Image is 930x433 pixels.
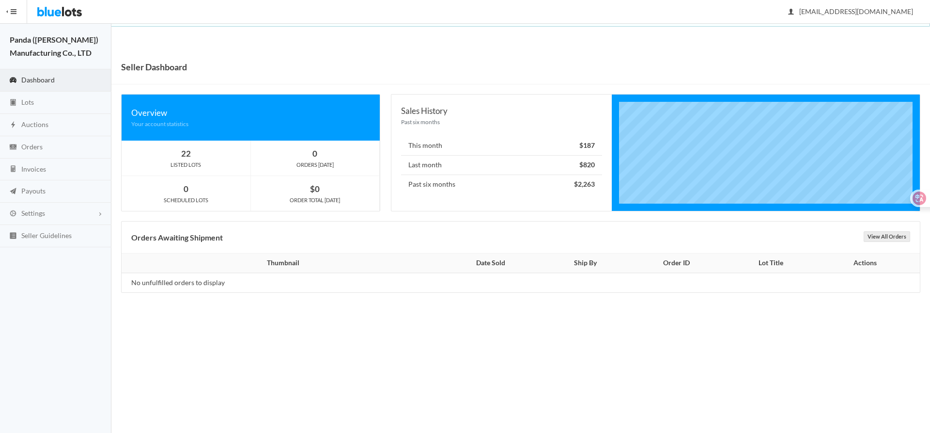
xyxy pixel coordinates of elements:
[789,7,913,16] span: [EMAIL_ADDRESS][DOMAIN_NAME]
[184,184,188,194] strong: 0
[21,98,34,106] span: Lots
[8,165,18,174] ion-icon: calculator
[21,231,72,240] span: Seller Guidelines
[8,209,18,219] ion-icon: cog
[401,104,602,117] div: Sales History
[786,8,796,17] ion-icon: person
[8,232,18,241] ion-icon: list box
[401,117,602,127] div: Past six months
[181,148,191,159] strong: 22
[131,106,370,119] div: Overview
[122,254,439,273] th: Thumbnail
[401,175,602,194] li: Past six months
[21,187,46,195] span: Payouts
[122,273,439,292] td: No unfulfilled orders to display
[579,160,595,169] strong: $820
[8,143,18,152] ion-icon: cash
[21,165,46,173] span: Invoices
[21,143,43,151] span: Orders
[579,141,595,149] strong: $187
[121,60,187,74] h1: Seller Dashboard
[628,254,725,273] th: Order ID
[401,136,602,156] li: This month
[10,35,98,57] strong: Panda ([PERSON_NAME]) Manufacturing Co., LTD
[131,233,223,242] b: Orders Awaiting Shipment
[725,254,816,273] th: Lot Title
[8,76,18,85] ion-icon: speedometer
[816,254,920,273] th: Actions
[251,160,380,169] div: ORDERS [DATE]
[21,76,55,84] span: Dashboard
[439,254,542,273] th: Date Sold
[122,160,250,169] div: LISTED LOTS
[401,155,602,175] li: Last month
[8,121,18,130] ion-icon: flash
[21,120,48,128] span: Auctions
[864,231,910,242] a: View All Orders
[122,196,250,205] div: SCHEDULED LOTS
[8,187,18,196] ion-icon: paper plane
[8,98,18,108] ion-icon: clipboard
[574,180,595,188] strong: $2,263
[21,209,45,217] span: Settings
[131,119,370,128] div: Your account statistics
[310,184,320,194] strong: $0
[312,148,317,159] strong: 0
[251,196,380,205] div: ORDER TOTAL [DATE]
[542,254,628,273] th: Ship By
